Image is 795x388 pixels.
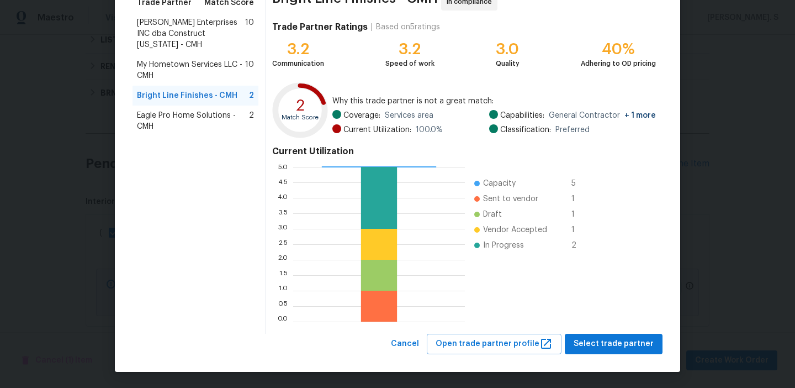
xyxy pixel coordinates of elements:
[272,44,324,55] div: 3.2
[272,22,368,33] h4: Trade Partner Ratings
[249,90,254,101] span: 2
[245,17,254,50] span: 10
[279,287,288,294] text: 1.0
[385,58,434,69] div: Speed of work
[549,110,656,121] span: General Contractor
[571,224,589,235] span: 1
[137,90,237,101] span: Bright Line Finishes - CMH
[571,178,589,189] span: 5
[278,241,288,248] text: 2.5
[496,44,520,55] div: 3.0
[376,22,440,33] div: Based on 5 ratings
[137,110,249,132] span: Eagle Pro Home Solutions - CMH
[581,44,656,55] div: 40%
[137,17,245,50] span: [PERSON_NAME] Enterprises INC dba Construct [US_STATE] - CMH
[279,272,288,279] text: 1.5
[278,303,288,310] text: 0.5
[245,59,254,81] span: 10
[391,337,419,351] span: Cancel
[581,58,656,69] div: Adhering to OD pricing
[571,193,589,205] span: 1
[624,112,656,119] span: + 1 more
[483,178,516,189] span: Capacity
[385,110,433,121] span: Services area
[343,110,380,121] span: Coverage:
[385,44,434,55] div: 3.2
[296,98,305,113] text: 2
[249,110,254,132] span: 2
[272,146,656,157] h4: Current Utilization
[496,58,520,69] div: Quality
[277,195,288,201] text: 4.0
[436,337,553,351] span: Open trade partner profile
[565,334,662,354] button: Select trade partner
[278,164,288,170] text: 5.0
[282,114,319,120] text: Match Score
[571,209,589,220] span: 1
[278,256,288,263] text: 2.0
[483,209,502,220] span: Draft
[368,22,376,33] div: |
[483,224,547,235] span: Vendor Accepted
[278,210,288,217] text: 3.5
[272,58,324,69] div: Communication
[416,124,443,135] span: 100.0 %
[137,59,245,81] span: My Hometown Services LLC - CMH
[343,124,411,135] span: Current Utilization:
[574,337,654,351] span: Select trade partner
[555,124,590,135] span: Preferred
[500,110,544,121] span: Capabilities:
[571,240,589,251] span: 2
[277,318,288,325] text: 0.0
[427,334,561,354] button: Open trade partner profile
[332,96,656,107] span: Why this trade partner is not a great match:
[500,124,551,135] span: Classification:
[483,240,524,251] span: In Progress
[278,179,288,186] text: 4.5
[386,334,423,354] button: Cancel
[278,226,288,232] text: 3.0
[483,193,538,205] span: Sent to vendor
